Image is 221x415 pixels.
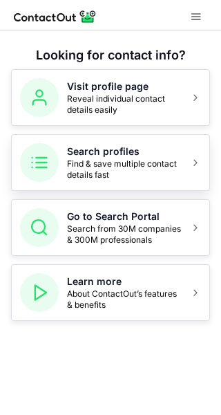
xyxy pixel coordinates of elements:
[67,275,182,288] h5: Learn more
[67,80,182,93] h5: Visit profile page
[11,264,210,321] button: Learn moreAbout ContactOut’s features & benefits
[67,223,182,246] span: Search from 30M companies & 300M professionals
[67,210,182,223] h5: Go to Search Portal
[20,78,59,117] img: Visit profile page
[20,273,59,312] img: Learn more
[67,158,182,181] span: Find & save multiple contact details fast
[20,143,59,182] img: Search profiles
[11,69,210,126] button: Visit profile pageReveal individual contact details easily
[67,288,182,311] span: About ContactOut’s features & benefits
[14,8,97,25] img: ContactOut v5.3.10
[67,145,182,158] h5: Search profiles
[11,199,210,256] button: Go to Search PortalSearch from 30M companies & 300M professionals
[11,134,210,191] button: Search profilesFind & save multiple contact details fast
[67,93,182,116] span: Reveal individual contact details easily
